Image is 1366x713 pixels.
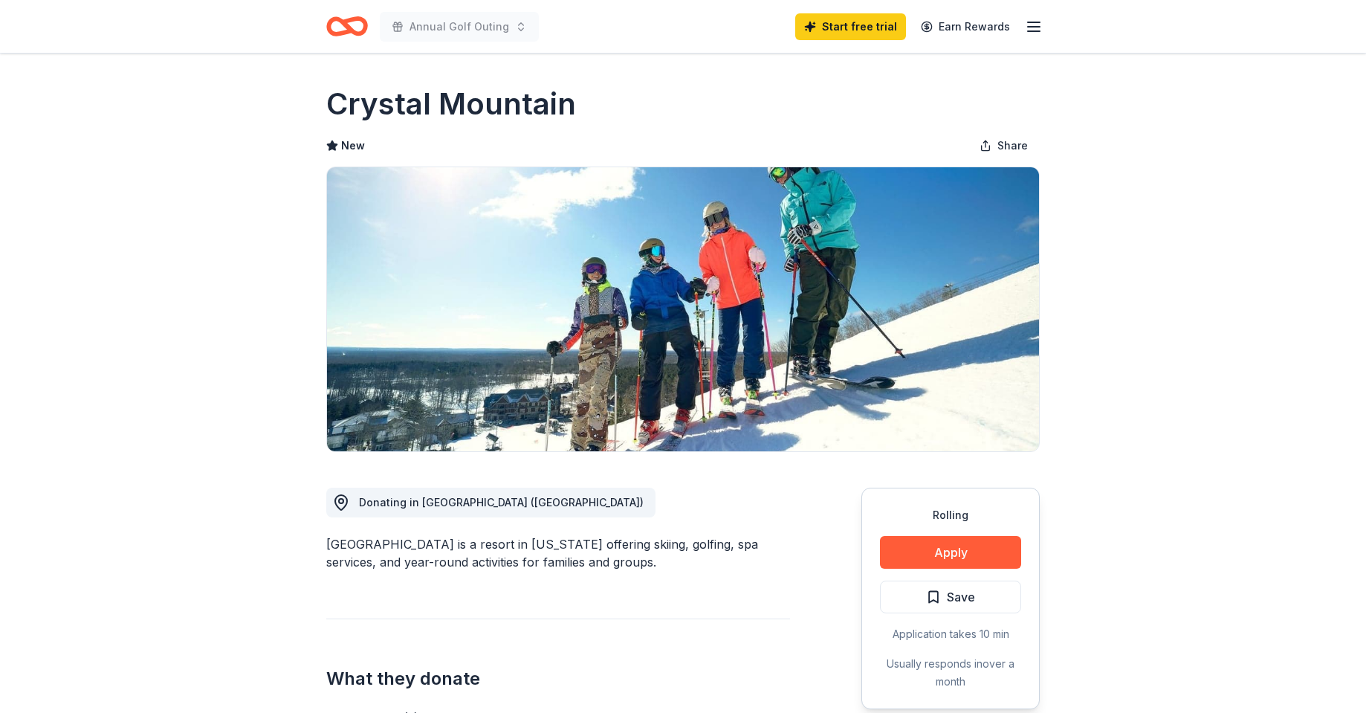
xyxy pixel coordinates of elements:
a: Home [326,9,368,44]
span: Annual Golf Outing [410,18,509,36]
button: Annual Golf Outing [380,12,539,42]
img: Image for Crystal Mountain [327,167,1039,451]
div: Application takes 10 min [880,625,1021,643]
h1: Crystal Mountain [326,83,576,125]
div: Usually responds in over a month [880,655,1021,691]
button: Save [880,581,1021,613]
span: Share [997,137,1028,155]
h2: What they donate [326,667,790,691]
span: Save [947,587,975,607]
div: Rolling [880,506,1021,524]
span: Donating in [GEOGRAPHIC_DATA] ([GEOGRAPHIC_DATA]) [359,496,644,509]
button: Share [968,131,1040,161]
a: Earn Rewards [912,13,1019,40]
a: Start free trial [795,13,906,40]
div: [GEOGRAPHIC_DATA] is a resort in [US_STATE] offering skiing, golfing, spa services, and year-roun... [326,535,790,571]
span: New [341,137,365,155]
button: Apply [880,536,1021,569]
